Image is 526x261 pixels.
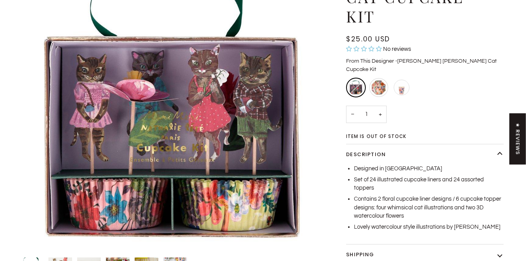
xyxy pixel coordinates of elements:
[354,223,504,231] li: Lovely watercolour style illustrations by [PERSON_NAME]
[346,134,406,139] span: Item is out of stock
[346,144,504,165] button: Description
[346,58,497,72] span: [PERSON_NAME] [PERSON_NAME] Cat Cupcake Kit
[346,106,387,123] input: Quantity
[395,58,397,64] span: -
[392,78,411,97] li: Nathalie Lété Flora Cups
[346,34,390,44] span: $25.00 USD
[509,113,526,164] div: Click to open Judge.me floating reviews tab
[346,106,359,123] button: Decrease quantity
[354,175,504,193] li: Set of 24 illustrated cupcake liners and 24 assorted toppers
[354,195,504,220] li: Contains 2 floral cupcake liner designs / 6 cupcake topper designs: four whimsical cat illustrati...
[383,46,411,52] span: No reviews
[346,58,394,64] span: From This Designer
[346,78,366,97] li: Nathalie Lété Flora Cat Cupcake Kit - Sold Out
[369,78,389,97] li: Nathalie Lété Flora Plates - Large
[354,164,504,173] li: Designed in [GEOGRAPHIC_DATA]
[374,106,387,123] button: Increase quantity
